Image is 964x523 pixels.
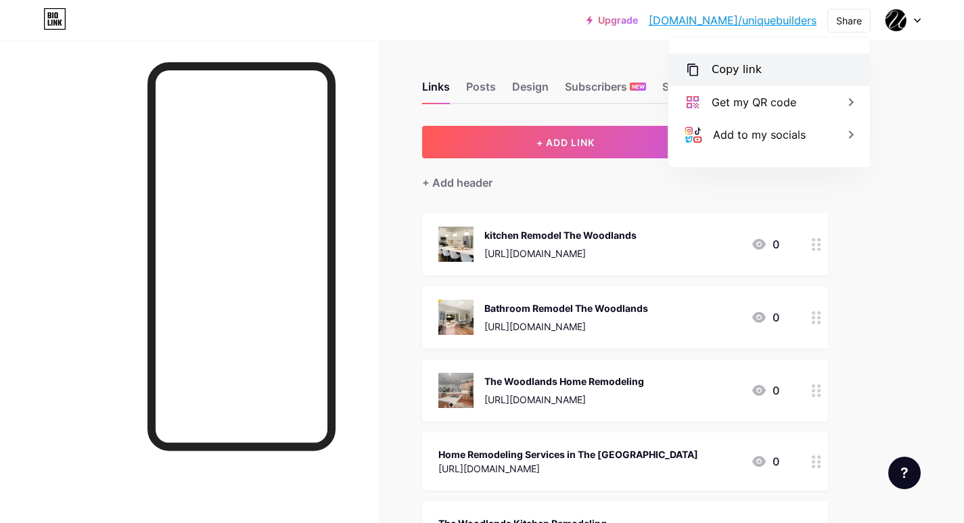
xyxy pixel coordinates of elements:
div: [URL][DOMAIN_NAME] [484,246,637,260]
div: 0 [751,453,779,470]
a: [DOMAIN_NAME]/uniquebuilders [649,12,817,28]
img: The Woodlands Home Remodeling [438,373,474,408]
div: [URL][DOMAIN_NAME] [484,319,648,334]
img: Unique Builders and Remodeling The Woodlands [881,7,906,33]
img: tab_keywords_by_traffic_grey.svg [135,78,145,89]
div: Get my QR code [712,94,796,110]
div: kitchen Remodel The Woodlands [484,228,637,242]
img: Bathroom Remodel The Woodlands [438,300,474,335]
img: kitchen Remodel The Woodlands [438,227,474,262]
div: Stats [662,78,689,103]
a: Upgrade [587,15,638,26]
div: Keywords by Traffic [150,80,228,89]
span: + ADD LINK [536,137,595,148]
div: v 4.0.24 [38,22,66,32]
div: [URL][DOMAIN_NAME] [438,461,698,476]
div: Home Remodeling Services in The [GEOGRAPHIC_DATA] [438,447,698,461]
div: Bathroom Remodel The Woodlands [484,301,648,315]
img: logo_orange.svg [22,22,32,32]
div: Posts [466,78,496,103]
div: 0 [751,382,779,399]
span: NEW [632,83,645,91]
div: The Woodlands Home Remodeling [484,374,644,388]
div: Domain: [DOMAIN_NAME] [35,35,149,46]
div: Subscribers [565,78,646,103]
div: Design [512,78,549,103]
button: + ADD LINK [422,126,710,158]
div: [URL][DOMAIN_NAME] [484,392,644,407]
img: website_grey.svg [22,35,32,46]
div: Domain Overview [51,80,121,89]
div: Share [836,14,862,28]
div: 0 [751,309,779,325]
div: Links [422,78,450,103]
div: + Add header [422,175,492,191]
div: Add to my socials [713,127,806,143]
div: Copy link [712,62,762,78]
img: tab_domain_overview_orange.svg [37,78,47,89]
div: 0 [751,236,779,252]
